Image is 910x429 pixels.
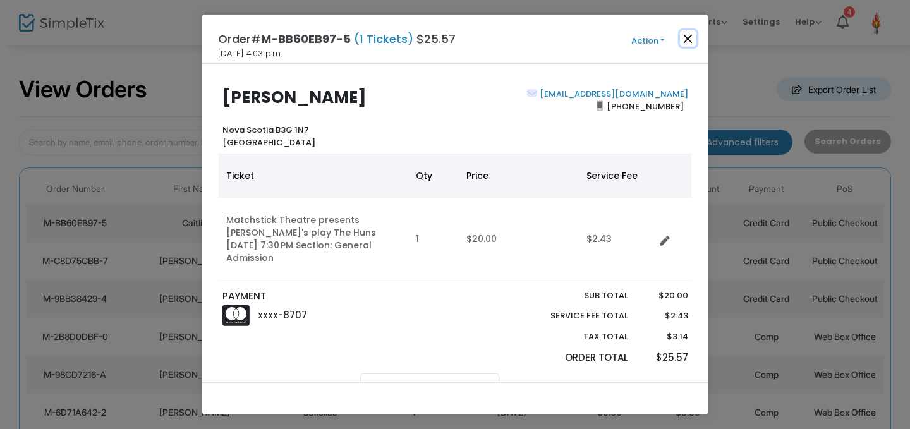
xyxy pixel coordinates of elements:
th: Service Fee [579,154,655,198]
p: Service Fee Total [521,310,628,322]
button: Close [680,30,696,47]
th: Qty [408,154,459,198]
p: Sub total [521,289,628,302]
span: -8707 [278,308,307,322]
p: $25.57 [640,351,688,365]
th: Ticket [219,154,408,198]
a: Admission Details [502,373,641,400]
p: $3.14 [640,330,688,343]
p: Tax Total [521,330,628,343]
p: $20.00 [640,289,688,302]
td: Matchstick Theatre presents [PERSON_NAME]'s play The Huns [DATE] 7:30 PM Section: General Admission [219,198,408,281]
th: Price [459,154,579,198]
a: Transaction Details [360,373,499,400]
td: 1 [408,198,459,281]
span: XXXX [258,310,278,321]
a: [EMAIL_ADDRESS][DOMAIN_NAME] [537,88,688,100]
td: $20.00 [459,198,579,281]
b: Nova Scotia B3G 1N7 [GEOGRAPHIC_DATA] [222,124,315,148]
p: PAYMENT [222,289,449,304]
p: Order Total [521,351,628,365]
span: (1 Tickets) [351,31,416,47]
div: Data table [219,154,691,281]
span: [PHONE_NUMBER] [603,96,688,116]
h4: Order# $25.57 [218,30,456,47]
td: $2.43 [579,198,655,281]
a: Order Notes [218,373,357,400]
b: [PERSON_NAME] [222,86,367,109]
span: M-BB60EB97-5 [261,31,351,47]
button: Action [610,34,686,48]
p: $2.43 [640,310,688,322]
span: [DATE] 4:03 p.m. [218,47,282,60]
